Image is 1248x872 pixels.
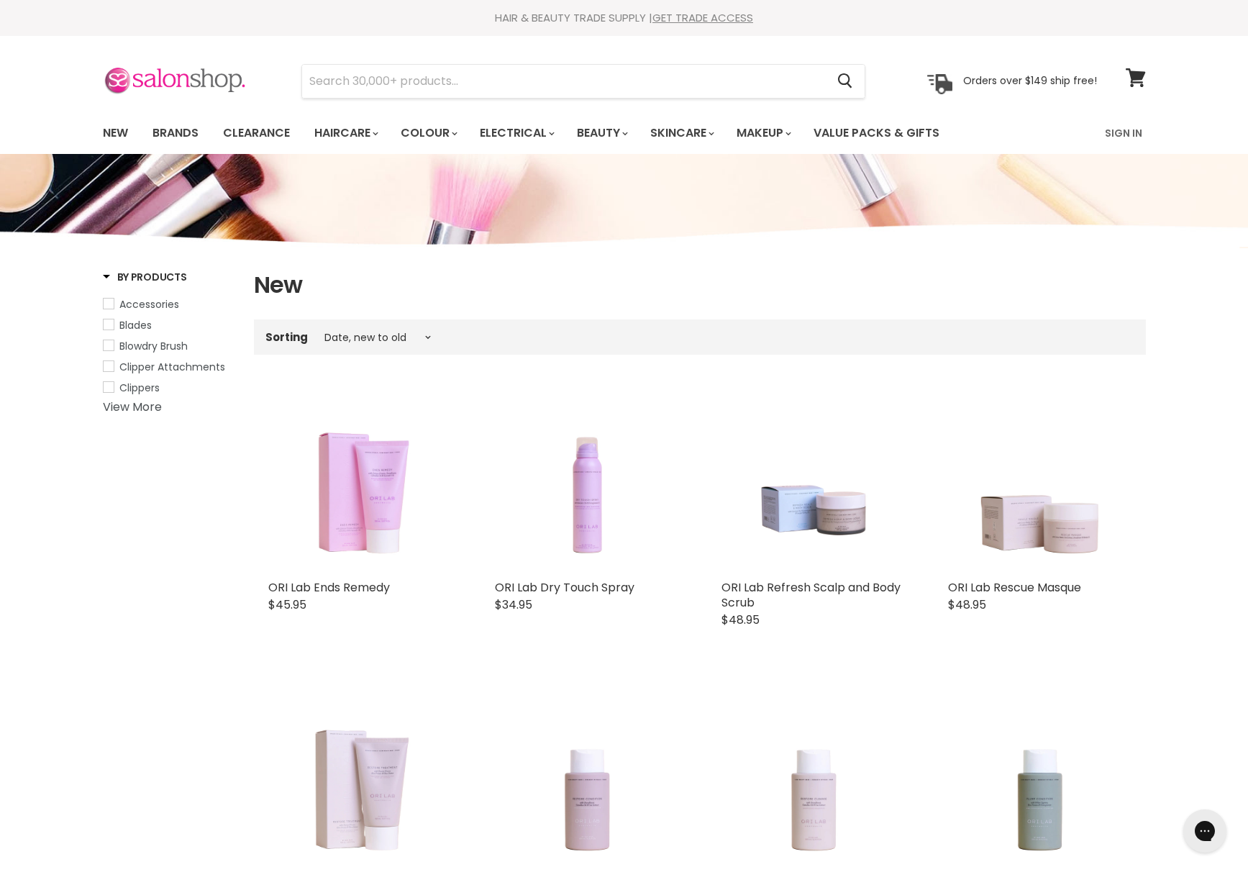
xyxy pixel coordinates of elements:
[119,297,179,312] span: Accessories
[566,118,637,148] a: Beauty
[966,389,1113,573] img: ORI Lab Rescue Masque
[1096,118,1151,148] a: Sign In
[739,389,886,573] img: ORI Lab Refresh Scalp and Body Scrub
[1176,804,1234,858] iframe: Gorgias live chat messenger
[302,65,826,98] input: Search
[268,596,306,613] span: $45.95
[103,399,162,415] a: View More
[721,389,905,573] a: ORI Lab Refresh Scalp and Body Scrub
[265,331,308,343] label: Sorting
[639,118,723,148] a: Skincare
[85,112,1164,154] nav: Main
[495,686,678,870] a: ORI Lab Restore Condition
[652,10,753,25] a: GET TRADE ACCESS
[304,118,387,148] a: Haircare
[254,270,1146,300] h1: New
[119,360,225,374] span: Clipper Attachments
[826,65,865,98] button: Search
[301,64,865,99] form: Product
[948,686,1131,870] a: ORI Lab Plump Condition
[513,686,660,870] img: ORI Lab Restore Condition
[268,389,452,573] a: ORI Lab Ends Remedy
[119,381,160,395] span: Clippers
[103,380,236,396] a: Clippers
[103,317,236,333] a: Blades
[721,579,901,611] a: ORI Lab Refresh Scalp and Body Scrub
[948,596,986,613] span: $48.95
[726,118,800,148] a: Makeup
[268,686,452,870] a: ORI Lab Restore Treatment
[92,112,1024,154] ul: Main menu
[721,612,760,628] span: $48.95
[721,686,905,870] a: ORI Lab Restore Cleanse
[513,389,660,573] img: ORI Lab Dry Touch Spray
[119,339,188,353] span: Blowdry Brush
[966,686,1113,870] img: ORI Lab Plump Condition
[495,579,634,596] a: ORI Lab Dry Touch Spray
[92,118,139,148] a: New
[103,296,236,312] a: Accessories
[739,686,886,870] img: ORI Lab Restore Cleanse
[268,579,390,596] a: ORI Lab Ends Remedy
[142,118,209,148] a: Brands
[103,338,236,354] a: Blowdry Brush
[212,118,301,148] a: Clearance
[803,118,950,148] a: Value Packs & Gifts
[85,11,1164,25] div: HAIR & BEAUTY TRADE SUPPLY |
[948,389,1131,573] a: ORI Lab Rescue Masque
[495,596,532,613] span: $34.95
[103,270,187,284] h3: By Products
[495,389,678,573] a: ORI Lab Dry Touch Spray
[390,118,466,148] a: Colour
[286,389,433,573] img: ORI Lab Ends Remedy
[286,686,433,870] img: ORI Lab Restore Treatment
[119,318,152,332] span: Blades
[103,359,236,375] a: Clipper Attachments
[963,74,1097,87] p: Orders over $149 ship free!
[469,118,563,148] a: Electrical
[948,579,1081,596] a: ORI Lab Rescue Masque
